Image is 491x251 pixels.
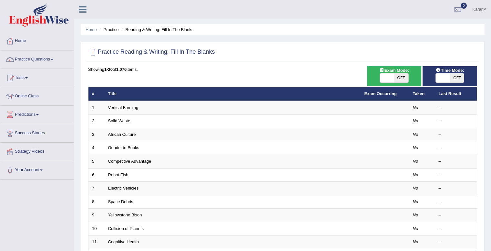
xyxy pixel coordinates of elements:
th: # [88,87,105,101]
div: Showing of items. [88,66,477,72]
a: Gender in Books [108,145,139,150]
div: – [439,226,474,232]
td: 5 [88,155,105,169]
a: Online Class [0,87,74,104]
a: Cognitive Health [108,239,139,244]
a: Robot Fish [108,172,128,177]
td: 7 [88,182,105,195]
td: 1 [88,101,105,115]
li: Practice [98,27,118,33]
em: No [413,226,418,231]
a: Home [86,27,97,32]
em: No [413,186,418,191]
em: No [413,213,418,217]
td: 6 [88,168,105,182]
a: Yellowstone Bison [108,213,142,217]
div: – [439,105,474,111]
div: – [439,158,474,165]
a: Vertical Farming [108,105,138,110]
td: 4 [88,141,105,155]
em: No [413,159,418,164]
td: 8 [88,195,105,209]
em: No [413,172,418,177]
div: – [439,212,474,218]
td: 9 [88,209,105,222]
a: Success Stories [0,124,74,140]
div: – [439,118,474,124]
em: No [413,118,418,123]
th: Title [105,87,361,101]
em: No [413,239,418,244]
span: Exam Mode: [377,67,412,74]
th: Taken [409,87,435,101]
a: Practice Questions [0,50,74,67]
a: Space Debris [108,199,133,204]
td: 10 [88,222,105,235]
th: Last Result [435,87,477,101]
a: Predictions [0,106,74,122]
span: Time Mode: [433,67,467,74]
td: 2 [88,115,105,128]
a: Tests [0,69,74,85]
div: – [439,185,474,191]
em: No [413,199,418,204]
a: Strategy Videos [0,143,74,159]
td: 3 [88,128,105,141]
div: – [439,145,474,151]
span: 0 [461,3,467,9]
em: No [413,105,418,110]
a: Home [0,32,74,48]
b: 1-20 [104,67,113,72]
em: No [413,145,418,150]
a: Solid Waste [108,118,130,123]
span: OFF [394,73,408,82]
b: 1,076 [116,67,127,72]
a: Exam Occurring [364,91,397,96]
li: Reading & Writing: Fill In The Blanks [120,27,193,33]
a: Electric Vehicles [108,186,139,191]
a: Your Account [0,161,74,177]
div: – [439,199,474,205]
div: – [439,132,474,138]
a: African Culture [108,132,136,137]
td: 11 [88,235,105,249]
span: OFF [450,73,464,82]
div: Show exams occurring in exams [367,66,422,86]
div: – [439,172,474,178]
a: Collision of Planets [108,226,144,231]
div: – [439,239,474,245]
em: No [413,132,418,137]
h2: Practice Reading & Writing: Fill In The Blanks [88,47,215,57]
a: Competitive Advantage [108,159,151,164]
